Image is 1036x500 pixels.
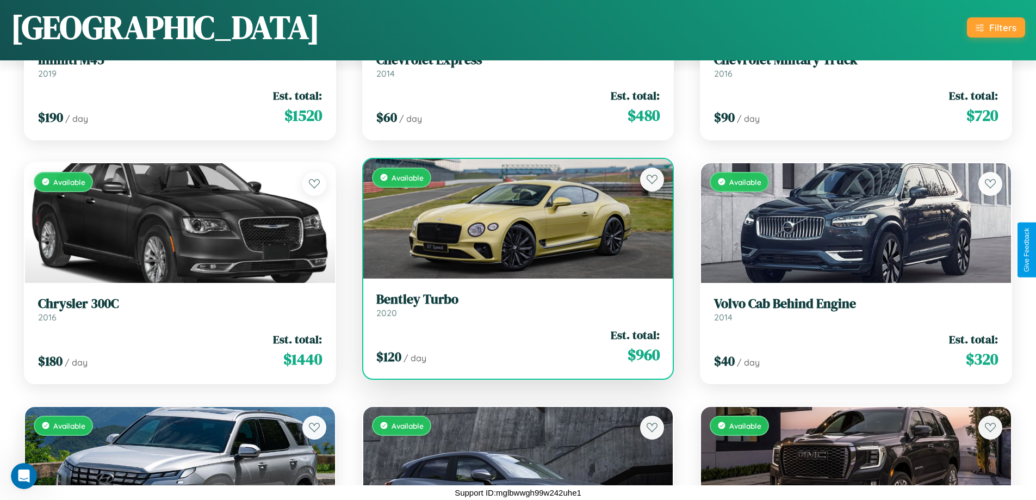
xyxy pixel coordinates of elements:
[966,104,998,126] span: $ 720
[1023,228,1031,272] div: Give Feedback
[611,327,660,343] span: Est. total:
[11,463,37,489] iframe: Intercom live chat
[714,296,998,312] h3: Volvo Cab Behind Engine
[38,352,63,370] span: $ 180
[38,68,57,79] span: 2019
[714,52,998,79] a: Chevrolet Military Truck2016
[455,485,581,500] p: Support ID: mglbwwgh99w242uhe1
[65,113,88,124] span: / day
[714,312,733,323] span: 2014
[966,348,998,370] span: $ 320
[376,292,660,307] h3: Bentley Turbo
[628,344,660,366] span: $ 960
[404,353,426,363] span: / day
[273,88,322,103] span: Est. total:
[714,296,998,323] a: Volvo Cab Behind Engine2014
[399,113,422,124] span: / day
[38,312,57,323] span: 2016
[392,421,424,430] span: Available
[38,296,322,312] h3: Chrysler 300C
[284,104,322,126] span: $ 1520
[376,52,660,68] h3: Chevrolet Express
[989,22,1016,33] div: Filters
[737,357,760,368] span: / day
[949,331,998,347] span: Est. total:
[376,108,397,126] span: $ 60
[376,307,397,318] span: 2020
[628,104,660,126] span: $ 480
[714,68,733,79] span: 2016
[714,108,735,126] span: $ 90
[38,52,322,79] a: Infiniti M452019
[65,357,88,368] span: / day
[611,88,660,103] span: Est. total:
[949,88,998,103] span: Est. total:
[737,113,760,124] span: / day
[376,292,660,318] a: Bentley Turbo2020
[729,177,761,187] span: Available
[38,108,63,126] span: $ 190
[38,52,322,68] h3: Infiniti M45
[967,17,1025,38] button: Filters
[376,348,401,366] span: $ 120
[11,5,320,50] h1: [GEOGRAPHIC_DATA]
[714,52,998,68] h3: Chevrolet Military Truck
[273,331,322,347] span: Est. total:
[392,173,424,182] span: Available
[38,296,322,323] a: Chrysler 300C2016
[376,52,660,79] a: Chevrolet Express2014
[283,348,322,370] span: $ 1440
[53,421,85,430] span: Available
[714,352,735,370] span: $ 40
[53,177,85,187] span: Available
[376,68,395,79] span: 2014
[729,421,761,430] span: Available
